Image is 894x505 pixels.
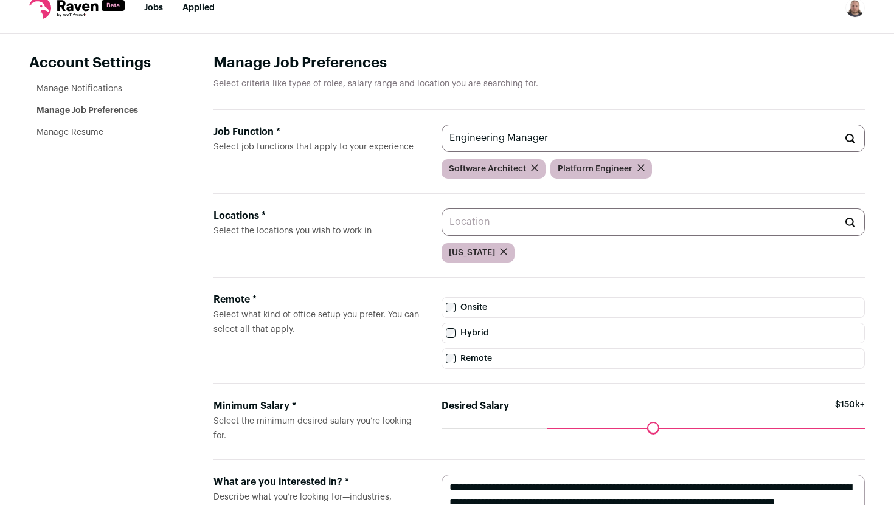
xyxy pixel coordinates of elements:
[442,348,865,369] label: Remote
[213,125,422,139] div: Job Function *
[213,399,422,413] div: Minimum Salary *
[449,247,495,259] span: [US_STATE]
[442,208,865,236] input: Location
[558,163,632,175] span: Platform Engineer
[213,292,422,307] div: Remote *
[442,297,865,318] label: Onsite
[213,78,865,90] p: Select criteria like types of roles, salary range and location you are searching for.
[446,303,456,312] input: Onsite
[213,417,412,440] span: Select the minimum desired salary you’re looking for.
[446,354,456,363] input: Remote
[29,53,154,73] header: Account Settings
[36,84,122,93] a: Manage Notifications
[36,128,103,137] a: Manage Resume
[442,399,509,413] label: Desired Salary
[442,323,865,343] label: Hybrid
[442,125,865,152] input: Job Function
[144,4,163,12] a: Jobs
[36,106,138,115] a: Manage Job Preferences
[835,399,865,428] span: $150k+
[213,475,422,489] div: What are you interested in? *
[213,208,422,223] div: Locations *
[182,4,215,12] a: Applied
[213,227,372,235] span: Select the locations you wish to work in
[213,311,419,334] span: Select what kind of office setup you prefer. You can select all that apply.
[449,163,526,175] span: Software Architect
[213,143,414,151] span: Select job functions that apply to your experience
[446,328,456,338] input: Hybrid
[213,53,865,73] h1: Manage Job Preferences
